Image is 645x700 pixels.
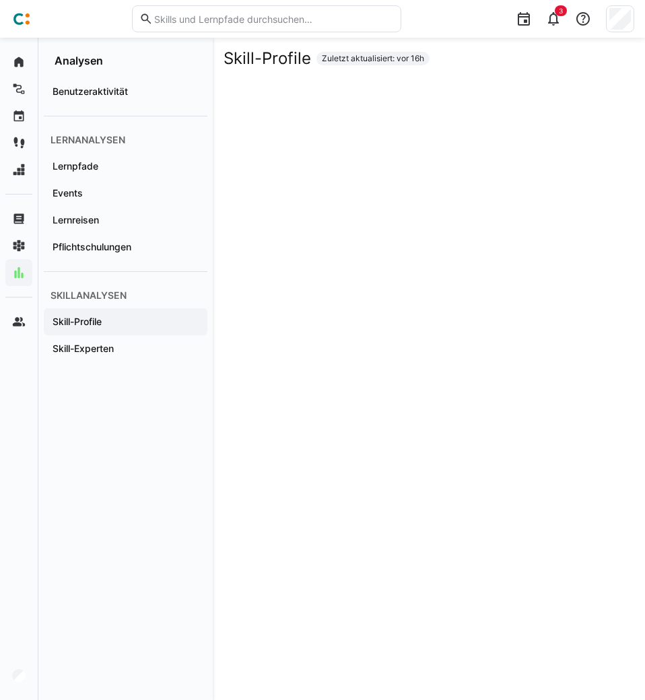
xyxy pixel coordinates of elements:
span: Zuletzt aktualisiert: vor 16h [322,53,424,64]
div: Skillanalysen [44,283,207,308]
h2: Skill-Profile [224,48,311,69]
div: Lernanalysen [44,127,207,153]
input: Skills und Lernpfade durchsuchen… [153,13,394,25]
span: 3 [559,7,563,15]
